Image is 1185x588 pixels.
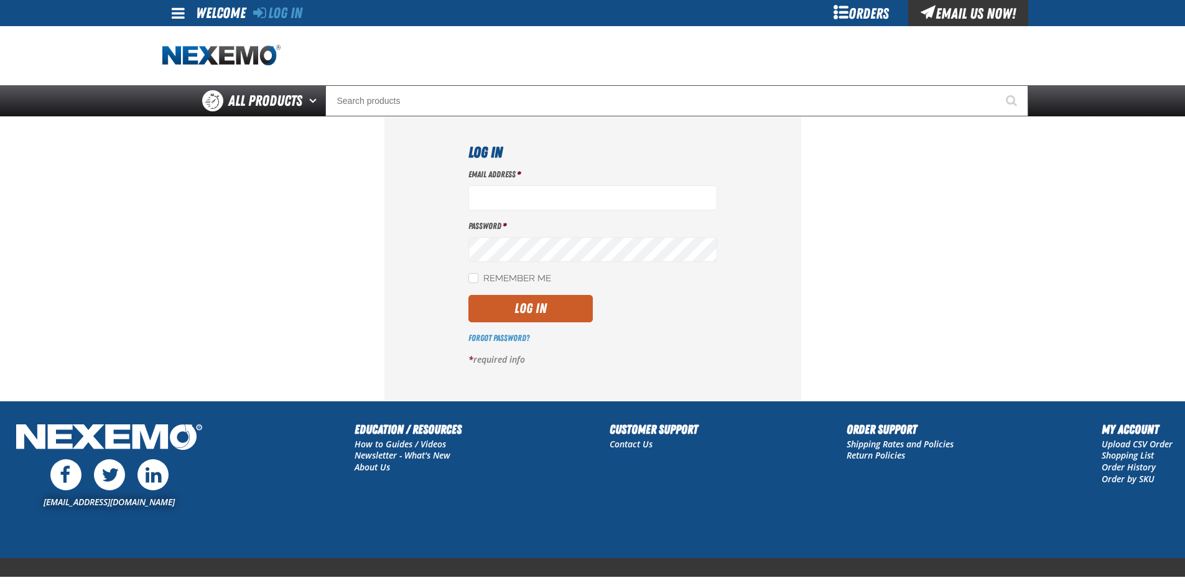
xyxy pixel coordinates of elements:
[355,438,446,450] a: How to Guides / Videos
[1102,449,1154,461] a: Shopping List
[468,333,529,343] a: Forgot Password?
[162,45,281,67] a: Home
[847,438,954,450] a: Shipping Rates and Policies
[355,461,390,473] a: About Us
[610,420,698,439] h2: Customer Support
[253,4,302,22] a: Log In
[305,85,325,116] button: Open All Products pages
[468,273,478,283] input: Remember Me
[997,85,1028,116] button: Start Searching
[1102,420,1173,439] h2: My Account
[162,45,281,67] img: Nexemo logo
[12,420,206,457] img: Nexemo Logo
[468,169,717,180] label: Email Address
[468,295,593,322] button: Log In
[44,496,175,508] a: [EMAIL_ADDRESS][DOMAIN_NAME]
[847,449,905,461] a: Return Policies
[325,85,1028,116] input: Search
[847,420,954,439] h2: Order Support
[468,220,717,232] label: Password
[355,449,450,461] a: Newsletter - What's New
[228,90,302,112] span: All Products
[468,354,717,366] p: required info
[355,420,462,439] h2: Education / Resources
[1102,461,1156,473] a: Order History
[468,141,717,164] h1: Log In
[610,438,653,450] a: Contact Us
[1102,438,1173,450] a: Upload CSV Order
[1102,473,1155,485] a: Order by SKU
[468,273,551,285] label: Remember Me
